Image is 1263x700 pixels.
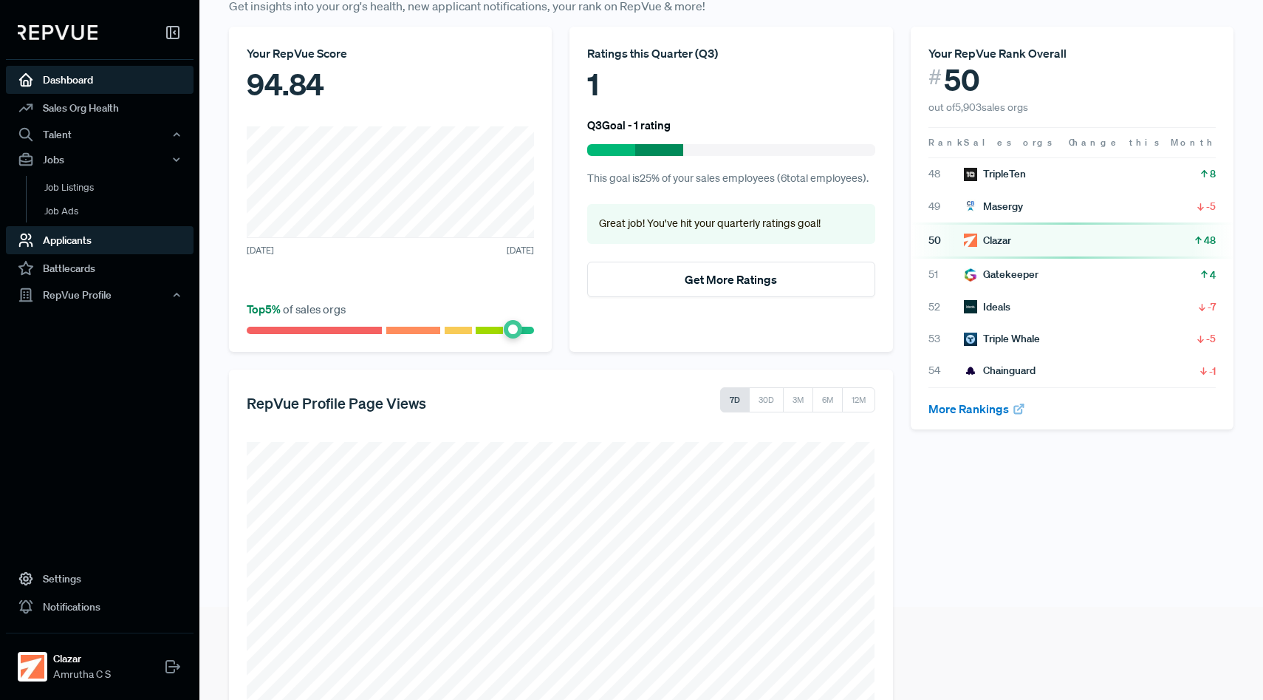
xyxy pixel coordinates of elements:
[587,118,671,132] h6: Q3 Goal - 1 rating
[6,593,194,621] a: Notifications
[6,565,194,593] a: Settings
[6,226,194,254] a: Applicants
[928,101,1028,114] span: out of 5,903 sales orgs
[26,176,213,200] a: Job Listings
[928,136,964,149] span: Rank
[964,168,977,181] img: TripleTen
[964,267,1038,282] div: Gatekeeper
[247,244,274,257] span: [DATE]
[53,651,111,667] strong: Clazar
[247,44,534,62] div: Your RepVue Score
[247,394,426,412] h5: RepVue Profile Page Views
[720,387,750,412] button: 7D
[1204,233,1216,248] span: 48
[18,25,97,40] img: RepVue
[964,233,1011,248] div: Clazar
[587,62,874,106] div: 1
[964,300,977,313] img: Ideals
[783,387,813,412] button: 3M
[6,282,194,307] button: RepVue Profile
[1206,331,1216,346] span: -5
[944,62,980,98] span: 50
[6,66,194,94] a: Dashboard
[928,199,964,214] span: 49
[1206,199,1216,214] span: -5
[928,401,1026,416] a: More Rankings
[928,166,964,182] span: 48
[812,387,843,412] button: 6M
[964,299,1010,315] div: Ideals
[6,254,194,282] a: Battlecards
[749,387,784,412] button: 30D
[928,46,1067,61] span: Your RepVue Rank Overall
[928,267,964,282] span: 51
[842,387,875,412] button: 12M
[964,268,977,282] img: Gatekeeper
[964,200,977,213] img: Masergy
[247,62,534,106] div: 94.84
[964,199,1023,214] div: Masergy
[507,244,534,257] span: [DATE]
[6,147,194,172] button: Jobs
[1209,364,1216,378] span: -1
[1069,136,1216,149] span: Change this Month
[1210,268,1216,282] span: 4
[247,302,346,316] span: of sales orgs
[964,333,977,346] img: Triple Whale
[247,302,283,316] span: Top 5 %
[928,331,964,347] span: 53
[1208,299,1216,314] span: -7
[6,94,194,122] a: Sales Org Health
[928,363,964,378] span: 54
[21,655,44,679] img: Clazar
[53,667,111,682] span: Amrutha C S
[587,44,874,62] div: Ratings this Quarter ( Q3 )
[6,633,194,688] a: ClazarClazarAmrutha C S
[928,233,964,248] span: 50
[1210,166,1216,181] span: 8
[587,262,874,297] button: Get More Ratings
[928,62,942,92] span: #
[964,166,1026,182] div: TripleTen
[964,364,977,378] img: Chainguard
[587,171,874,187] p: This goal is 25 % of your sales employees ( 6 total employees).
[599,216,863,232] p: Great job! You've hit your quarterly ratings goal!
[928,299,964,315] span: 52
[6,122,194,147] button: Talent
[964,331,1040,347] div: Triple Whale
[964,136,1055,149] span: Sales orgs
[26,200,213,223] a: Job Ads
[964,234,977,247] img: Clazar
[964,363,1036,378] div: Chainguard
